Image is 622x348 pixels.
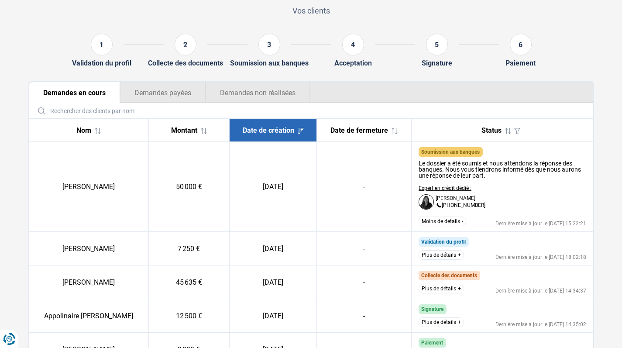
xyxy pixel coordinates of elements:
div: Dernière mise à jour le [DATE] 14:34:37 [495,288,586,293]
div: 4 [342,34,364,55]
div: 2 [175,34,196,55]
p: Expert en crédit dédié : [419,186,485,191]
div: Acceptation [334,59,372,67]
td: - [317,232,412,265]
td: 12 500 € [148,299,229,333]
td: [PERSON_NAME] [29,142,149,232]
span: Montant [171,126,197,134]
span: Soumission aux banques [421,149,480,155]
td: [DATE] [230,232,317,265]
div: 1 [91,34,113,55]
img: Dayana Santamaria [419,194,434,210]
span: Nom [76,126,91,134]
div: Signature [422,59,452,67]
span: Collecte des documents [421,272,477,279]
button: Plus de détails [419,317,464,327]
input: Rechercher des clients par nom [33,103,590,118]
div: Paiement [505,59,536,67]
td: [DATE] [230,299,317,333]
td: 45 635 € [148,265,229,299]
td: - [317,142,412,232]
div: Collecte des documents [148,59,223,67]
td: [PERSON_NAME] [29,232,149,265]
td: [PERSON_NAME] [29,265,149,299]
td: [DATE] [230,265,317,299]
button: Plus de détails [419,250,464,260]
div: 6 [510,34,532,55]
div: Dernière mise à jour le [DATE] 14:35:02 [495,322,586,327]
td: 7 250 € [148,232,229,265]
td: [DATE] [230,142,317,232]
span: Date de fermeture [330,126,388,134]
td: - [317,265,412,299]
button: Moins de détails [419,217,466,226]
button: Demandes en cours [29,82,120,103]
span: Validation du profil [421,239,466,245]
span: Date de création [243,126,294,134]
div: Le dossier a été soumis et nous attendons la réponse des banques. Nous vous tiendrons informé dès... [419,160,586,179]
div: Validation du profil [72,59,131,67]
div: 5 [426,34,448,55]
p: Vos clients [28,5,594,16]
img: +3228860076 [436,203,442,209]
button: Demandes non réalisées [206,82,310,103]
button: Plus de détails [419,284,464,293]
div: 3 [258,34,280,55]
span: Signature [421,306,443,312]
span: Paiement [421,340,443,346]
span: Status [481,126,502,134]
td: Appolinaire [PERSON_NAME] [29,299,149,333]
div: Dernière mise à jour le [DATE] 18:02:18 [495,255,586,260]
td: 50 000 € [148,142,229,232]
p: [PERSON_NAME] [436,196,475,201]
div: Soumission aux banques [230,59,309,67]
p: [PHONE_NUMBER] [436,203,485,209]
div: Dernière mise à jour le [DATE] 15:22:21 [495,221,586,226]
button: Demandes payées [120,82,206,103]
td: - [317,299,412,333]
